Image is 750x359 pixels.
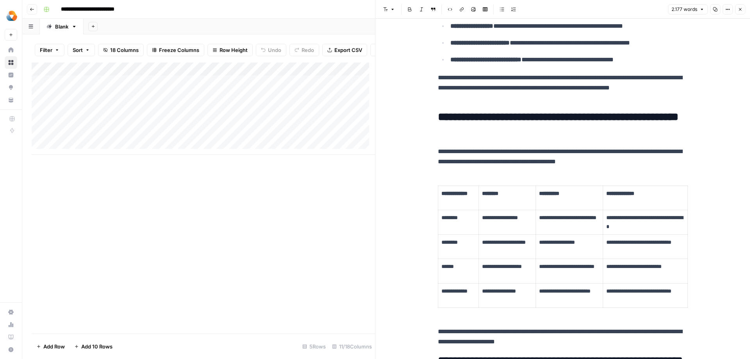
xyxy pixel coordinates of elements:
[668,4,708,14] button: 2.177 words
[5,56,17,69] a: Browse
[147,44,204,56] button: Freeze Columns
[110,46,139,54] span: 18 Columns
[671,6,697,13] span: 2.177 words
[98,44,144,56] button: 18 Columns
[55,23,68,30] div: Blank
[299,340,329,353] div: 5 Rows
[322,44,367,56] button: Export CSV
[5,331,17,343] a: Learning Hub
[5,306,17,318] a: Settings
[40,19,84,34] a: Blank
[68,44,95,56] button: Sort
[5,6,17,26] button: Workspace: Milengo
[43,343,65,350] span: Add Row
[5,69,17,81] a: Insights
[256,44,286,56] button: Undo
[5,9,19,23] img: Milengo Logo
[302,46,314,54] span: Redo
[220,46,248,54] span: Row Height
[268,46,281,54] span: Undo
[70,340,117,353] button: Add 10 Rows
[35,44,64,56] button: Filter
[5,81,17,94] a: Opportunities
[40,46,52,54] span: Filter
[5,44,17,56] a: Home
[207,44,253,56] button: Row Height
[5,343,17,356] button: Help + Support
[73,46,83,54] span: Sort
[159,46,199,54] span: Freeze Columns
[5,94,17,106] a: Your Data
[334,46,362,54] span: Export CSV
[289,44,319,56] button: Redo
[81,343,112,350] span: Add 10 Rows
[5,318,17,331] a: Usage
[32,340,70,353] button: Add Row
[329,340,375,353] div: 11/18 Columns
